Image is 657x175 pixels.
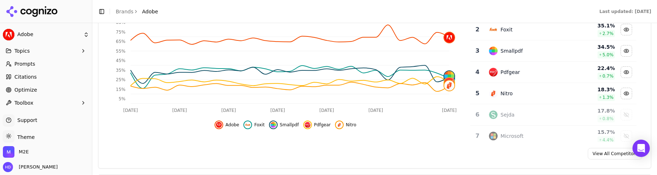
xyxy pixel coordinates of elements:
tspan: 45% [116,58,125,63]
tspan: [DATE] [369,108,383,113]
div: 7 [473,132,482,140]
a: View All Competitors [588,148,642,159]
div: 15.7 % [572,128,615,136]
img: M2E [3,146,14,158]
img: foxit [245,122,251,128]
span: 0.8 % [603,116,614,122]
tspan: [DATE] [442,108,457,113]
span: 4.4 % [603,137,614,143]
button: Hide adobe data [215,121,239,129]
img: foxit [489,25,498,34]
img: smallpdf [444,71,454,81]
img: adobe [216,122,222,128]
div: 4 [473,68,482,76]
button: Hide smallpdf data [621,45,632,57]
span: Support [14,117,37,124]
img: pdfgear [489,68,498,76]
span: Citations [14,73,37,80]
span: 1.3 % [603,95,614,100]
div: 17.8 % [572,107,615,114]
img: sejda [489,110,498,119]
tr: 2foxitFoxit35.1%2.7%Hide foxit data [470,19,636,40]
div: 22.4 % [572,65,615,72]
div: 5 [473,89,482,98]
tspan: 65% [116,39,125,44]
button: Topics [3,45,89,57]
a: Optimize [3,84,89,96]
span: 2.7 % [603,31,614,36]
div: 6 [473,110,482,119]
tspan: 35% [116,68,125,73]
div: Open Intercom Messenger [632,140,650,157]
span: 0.7 % [603,73,614,79]
div: Nitro [501,90,513,97]
img: nitro [336,122,342,128]
div: Foxit [501,26,512,33]
span: Foxit [254,122,265,128]
img: microsoft [489,132,498,140]
tspan: 85% [116,20,125,25]
button: Open organization switcher [3,146,29,158]
div: Microsoft [501,132,524,140]
button: Hide nitro data [335,121,356,129]
tr: 5nitroNitro18.3%1.3%Hide nitro data [470,83,636,104]
span: Topics [14,47,30,54]
span: 5.0 % [603,52,614,58]
tspan: 15% [116,87,125,92]
a: Prompts [3,58,89,70]
span: [PERSON_NAME] [16,164,58,170]
button: Hide foxit data [621,24,632,35]
tspan: 5% [119,96,125,101]
img: smallpdf [270,122,276,128]
div: 3 [473,47,482,55]
span: M2E [19,149,29,155]
img: adobe [444,32,454,43]
tr: 7microsoftMicrosoft15.7%4.4%Show microsoft data [470,126,636,147]
tr: 3smallpdfSmallpdf34.5%5.0%Hide smallpdf data [470,40,636,62]
div: Pdfgear [501,69,520,76]
span: Pdfgear [314,122,331,128]
span: Adobe [225,122,239,128]
button: Hide pdfgear data [303,121,331,129]
button: Hide pdfgear data [621,66,632,78]
tr: 6sejdaSejda17.8%0.8%Show sejda data [470,104,636,126]
div: 35.1 % [572,22,615,29]
span: Smallpdf [280,122,299,128]
img: pdfgear [444,78,454,88]
tspan: 55% [116,49,125,54]
img: Adobe [3,29,14,40]
div: 2 [473,25,482,34]
span: Theme [14,134,35,140]
button: Hide foxit data [243,121,265,129]
a: Brands [116,9,133,14]
button: Toolbox [3,97,89,109]
img: nitro [489,89,498,98]
div: 18.3 % [572,86,615,93]
span: Adobe [142,8,158,15]
div: Last updated: [DATE] [599,9,651,14]
button: Hide nitro data [621,88,632,99]
span: Optimize [14,86,37,93]
tspan: [DATE] [319,108,334,113]
img: nitro [444,80,454,91]
span: Adobe [17,31,80,38]
button: Show microsoft data [621,130,632,142]
span: Toolbox [14,99,34,106]
img: pdfgear [305,122,310,128]
img: smallpdf [489,47,498,55]
button: Hide smallpdf data [269,121,299,129]
button: Show sejda data [621,109,632,121]
nav: breadcrumb [116,8,158,15]
tspan: 75% [116,30,125,35]
tspan: [DATE] [123,108,138,113]
tspan: [DATE] [221,108,236,113]
tspan: 25% [116,77,125,82]
span: Nitro [346,122,356,128]
tspan: [DATE] [270,108,285,113]
img: Hakan Degirmenci [3,162,13,172]
tr: 4pdfgearPdfgear22.4%0.7%Hide pdfgear data [470,62,636,83]
div: Smallpdf [501,47,523,54]
div: 34.5 % [572,43,615,51]
tspan: [DATE] [172,108,187,113]
a: Citations [3,71,89,83]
